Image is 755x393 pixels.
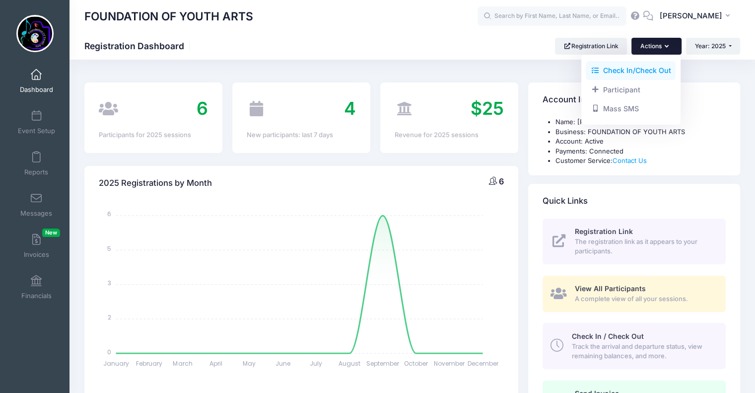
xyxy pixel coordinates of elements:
tspan: July [310,359,322,368]
tspan: 5 [107,244,111,252]
tspan: August [339,359,360,368]
h4: Account Information [543,86,623,114]
tspan: March [173,359,193,368]
a: Event Setup [13,105,60,140]
a: Check In / Check Out Track the arrival and departure status, view remaining balances, and more. [543,323,726,369]
tspan: June [275,359,290,368]
a: Reports [13,146,60,181]
tspan: 0 [107,347,111,356]
input: Search by First Name, Last Name, or Email... [478,6,626,26]
h1: FOUNDATION OF YOUTH ARTS [84,5,253,28]
tspan: April [209,359,222,368]
a: Dashboard [13,64,60,98]
a: Check In/Check Out [586,61,676,80]
span: Track the arrival and departure status, view remaining balances, and more. [571,342,714,361]
span: 4 [344,97,356,119]
tspan: November [434,359,466,368]
a: Mass SMS [586,99,676,118]
tspan: October [404,359,428,368]
span: New [42,229,60,237]
li: Name: [PERSON_NAME] [555,117,726,127]
div: New participants: last 7 days [247,130,356,140]
tspan: February [137,359,163,368]
img: FOUNDATION OF YOUTH ARTS [16,15,54,52]
a: Messages [13,187,60,222]
span: Year: 2025 [695,42,726,50]
span: Messages [20,209,52,218]
span: Registration Link [575,227,633,236]
h1: Registration Dashboard [84,41,193,51]
span: Reports [24,168,48,176]
span: $25 [471,97,504,119]
tspan: 6 [107,210,111,218]
tspan: 2 [108,313,111,321]
span: Financials [21,292,52,300]
span: Invoices [24,250,49,259]
li: Business: FOUNDATION OF YOUTH ARTS [555,127,726,137]
span: Event Setup [18,127,55,135]
tspan: September [366,359,400,368]
div: Actions [581,55,681,125]
span: A complete view of all your sessions. [575,294,714,304]
span: The registration link as it appears to your participants. [575,237,714,256]
span: [PERSON_NAME] [660,10,722,21]
a: Registration Link [555,38,627,55]
h4: Quick Links [543,187,588,215]
a: View All Participants A complete view of all your sessions. [543,276,726,312]
button: Year: 2025 [686,38,740,55]
div: Revenue for 2025 sessions [395,130,504,140]
span: 6 [499,176,504,186]
span: Dashboard [20,85,53,94]
a: Add a new manual registration [586,80,676,99]
a: InvoicesNew [13,229,60,263]
span: 6 [197,97,208,119]
tspan: 3 [108,279,111,287]
tspan: May [243,359,256,368]
li: Customer Service: [555,156,726,166]
li: Account: Active [555,137,726,147]
div: Participants for 2025 sessions [99,130,208,140]
li: Payments: Connected [555,147,726,157]
tspan: January [103,359,129,368]
button: Actions [631,38,681,55]
span: View All Participants [575,284,646,293]
h4: 2025 Registrations by Month [99,169,212,197]
button: [PERSON_NAME] [653,5,740,28]
tspan: December [468,359,499,368]
a: Registration Link The registration link as it appears to your participants. [543,219,726,264]
a: Contact Us [613,157,647,164]
a: Financials [13,270,60,305]
span: Check In / Check Out [571,332,643,340]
